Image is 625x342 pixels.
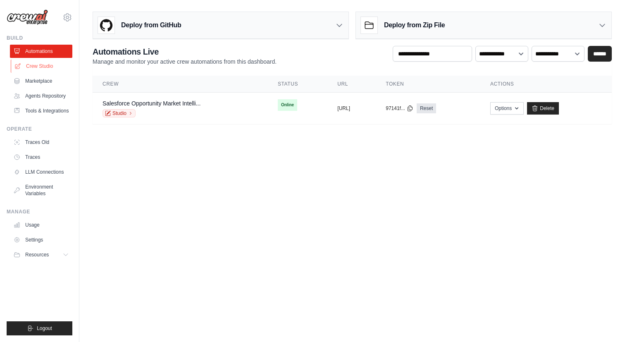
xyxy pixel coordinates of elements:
[10,89,72,103] a: Agents Repository
[10,74,72,88] a: Marketplace
[10,136,72,149] a: Traces Old
[7,35,72,41] div: Build
[327,76,376,93] th: URL
[103,109,136,117] a: Studio
[98,17,115,33] img: GitHub Logo
[10,104,72,117] a: Tools & Integrations
[7,208,72,215] div: Manage
[10,180,72,200] a: Environment Variables
[480,76,612,93] th: Actions
[10,165,72,179] a: LLM Connections
[93,46,277,57] h2: Automations Live
[278,99,297,111] span: Online
[10,151,72,164] a: Traces
[7,126,72,132] div: Operate
[7,321,72,335] button: Logout
[93,57,277,66] p: Manage and monitor your active crew automations from this dashboard.
[527,102,559,115] a: Delete
[384,20,445,30] h3: Deploy from Zip File
[10,233,72,246] a: Settings
[490,102,524,115] button: Options
[25,251,49,258] span: Resources
[10,218,72,232] a: Usage
[103,100,200,107] a: Salesforce Opportunity Market Intelli...
[10,45,72,58] a: Automations
[417,103,436,113] a: Reset
[584,302,625,342] iframe: Chat Widget
[376,76,480,93] th: Token
[37,325,52,332] span: Logout
[386,105,413,112] button: 97141f...
[11,60,73,73] a: Crew Studio
[268,76,327,93] th: Status
[121,20,181,30] h3: Deploy from GitHub
[7,10,48,25] img: Logo
[10,248,72,261] button: Resources
[93,76,268,93] th: Crew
